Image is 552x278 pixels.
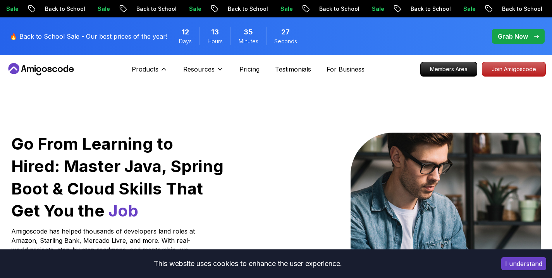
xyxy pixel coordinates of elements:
p: Back to School [404,5,457,13]
button: Products [132,65,168,80]
span: 12 Days [182,27,189,38]
a: For Business [327,65,365,74]
span: 13 Hours [211,27,219,38]
p: Back to School [313,5,365,13]
p: Resources [183,65,215,74]
p: Products [132,65,158,74]
p: Back to School [130,5,182,13]
h1: Go From Learning to Hired: Master Java, Spring Boot & Cloud Skills That Get You the [11,133,225,222]
p: Grab Now [498,32,528,41]
a: Join Amigoscode [482,62,546,77]
button: Resources [183,65,224,80]
p: Amigoscode has helped thousands of developers land roles at Amazon, Starling Bank, Mercado Livre,... [11,227,197,264]
span: 35 Minutes [244,27,253,38]
span: Job [108,201,138,220]
p: Back to School [38,5,91,13]
p: Members Area [421,62,477,76]
p: Sale [274,5,299,13]
p: 🔥 Back to School Sale - Our best prices of the year! [10,32,167,41]
span: Seconds [274,38,297,45]
button: Accept cookies [501,257,546,270]
span: Days [179,38,192,45]
p: Join Amigoscode [482,62,545,76]
p: Sale [457,5,481,13]
a: Pricing [239,65,260,74]
p: Back to School [495,5,548,13]
a: Testimonials [275,65,311,74]
p: Sale [91,5,116,13]
a: Members Area [420,62,477,77]
span: Minutes [239,38,258,45]
p: Sale [182,5,207,13]
p: Sale [365,5,390,13]
span: 27 Seconds [281,27,290,38]
p: Back to School [221,5,274,13]
span: Hours [208,38,223,45]
div: This website uses cookies to enhance the user experience. [6,255,490,272]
